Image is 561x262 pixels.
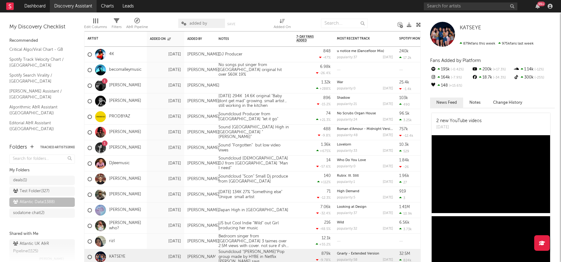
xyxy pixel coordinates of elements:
[337,159,366,162] a: Who Do You Love
[187,130,219,135] div: [PERSON_NAME]
[9,88,69,101] a: [PERSON_NAME] Assistant / [GEOGRAPHIC_DATA]
[399,96,408,100] div: 103k
[399,56,411,60] div: 17.2k
[383,196,393,199] div: [DATE]
[316,227,331,231] div: -48.5 %
[187,161,219,166] div: [PERSON_NAME]
[337,174,393,178] div: Rubix: III. Still
[187,223,219,228] div: [PERSON_NAME]
[109,145,141,150] a: [PERSON_NAME]
[215,190,293,199] div: [DATE] 134K 27% "Something else" Unique small artist
[337,165,356,168] div: popularity: 0
[337,81,393,84] div: War
[13,198,55,206] div: Atlantic Data ( 1388 )
[534,76,544,79] span: -25 %
[337,81,343,84] a: War
[460,25,481,31] span: KATSEYE
[472,74,513,82] div: 18.7k
[324,174,331,178] div: 140
[187,83,219,88] div: [PERSON_NAME]
[383,102,393,106] div: [DATE]
[316,71,331,75] div: -26.4 %
[322,236,331,240] div: 12.1k
[316,87,331,91] div: +288 %
[399,118,412,122] div: 3.25k
[189,21,207,26] span: added by
[383,227,393,231] div: [DATE]
[296,35,321,42] span: 7-Day Fans Added
[9,46,69,53] a: Critical Algo/Viral Chart - GB
[337,127,393,131] div: Roman d'Amour - Midnight Version
[316,118,331,122] div: +21.3 %
[84,16,107,34] div: Edit Columns
[492,68,506,71] span: +17.3 %
[399,158,409,162] div: 1.84k
[337,96,350,100] a: Shadow
[399,227,412,231] div: 3.73k
[187,68,219,73] div: [PERSON_NAME]
[150,98,181,105] div: [DATE]
[337,143,393,146] div: Lovelorn
[399,143,409,147] div: 10.3k
[430,74,472,82] div: 164k
[399,112,410,116] div: 96.5k
[317,196,331,200] div: -12.3 %
[9,72,69,85] a: Spotify Search Virality / [GEOGRAPHIC_DATA]
[326,112,331,116] div: 74
[337,87,356,90] div: popularity: 0
[430,65,472,74] div: 195k
[316,164,331,169] div: -57.6 %
[399,87,411,91] div: -1.4k
[323,49,331,53] div: 848
[337,37,384,40] div: Most Recent Track
[9,167,75,174] div: My Folders
[150,37,172,41] div: Added On
[337,118,357,121] div: popularity: 24
[13,240,70,255] div: Atlantic UK A&R Pipeline ( 1125 )
[187,177,219,182] div: [PERSON_NAME]
[321,19,368,28] input: Search...
[337,196,355,199] div: popularity: 5
[436,124,482,131] div: [DATE]
[109,192,141,197] a: [PERSON_NAME]
[399,49,409,53] div: 240k
[109,221,144,231] a: [PERSON_NAME] who?
[337,134,358,137] div: popularity: 48
[88,37,134,40] div: Artist
[13,188,50,195] div: Test Folder ( 327 )
[126,23,148,31] div: A&R Pipeline
[109,130,141,135] a: [PERSON_NAME]
[9,144,27,151] div: Folders
[126,16,148,34] div: A&R Pipeline
[150,207,181,214] div: [DATE]
[537,2,545,6] div: 99 +
[9,155,75,164] input: Search for folders...
[187,114,219,119] div: [PERSON_NAME]
[337,190,393,193] div: High Demand
[109,161,130,166] a: Djleemusic
[187,208,219,213] div: [PERSON_NAME]
[337,149,357,153] div: popularity: 33
[274,16,291,34] div: Added On
[399,252,410,256] div: 32.5M
[187,37,203,41] div: Added By
[215,125,293,140] div: Sound [GEOGRAPHIC_DATA] High in [GEOGRAPHIC_DATA] "[PERSON_NAME]"
[109,207,141,213] a: [PERSON_NAME]
[320,205,331,209] div: 7.06k
[109,83,141,88] a: [PERSON_NAME]
[337,102,357,106] div: popularity: 21
[513,74,555,82] div: 300k
[337,221,344,224] a: Wild
[112,23,122,31] div: Filters
[337,252,393,255] div: Gnarly - Extended Version
[9,120,69,132] a: Editorial A&R Assistant ([GEOGRAPHIC_DATA])
[9,23,75,31] div: My Discovery Checklist
[215,143,293,153] div: Sound "Forgotten" but low video viwes
[13,177,27,184] div: deals ( 1 )
[9,187,75,196] a: Test Folder(327)
[383,118,393,121] div: [DATE]
[535,4,540,9] button: 99+
[383,165,393,168] div: [DATE]
[534,68,544,71] span: -12 %
[383,134,393,137] div: [DATE]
